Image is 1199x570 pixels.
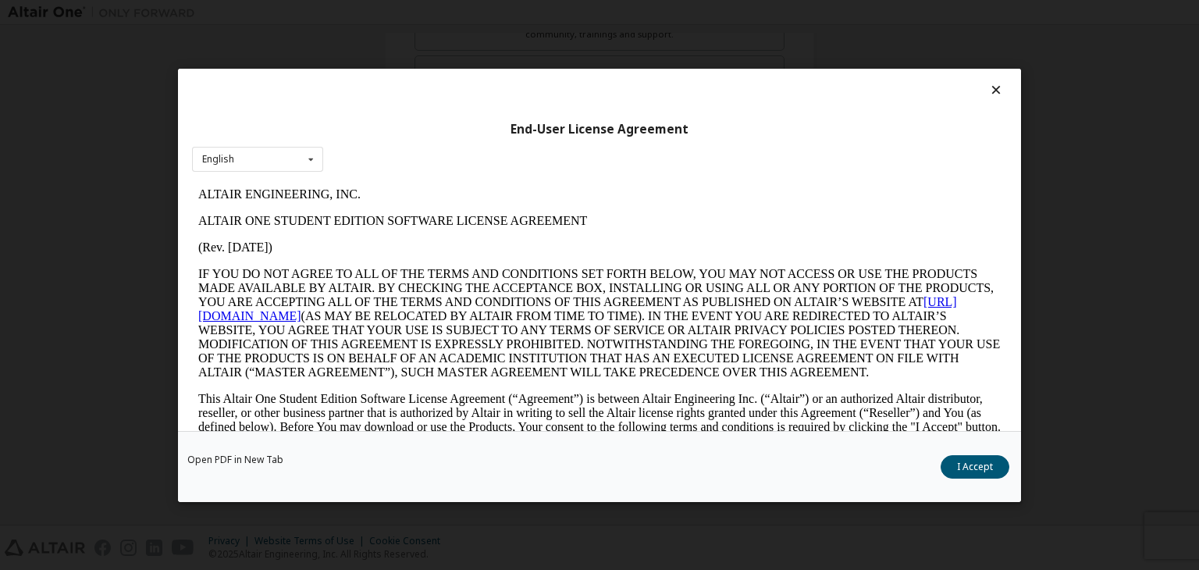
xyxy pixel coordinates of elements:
[6,211,809,267] p: This Altair One Student Edition Software License Agreement (“Agreement”) is between Altair Engine...
[941,455,1009,479] button: I Accept
[6,86,809,198] p: IF YOU DO NOT AGREE TO ALL OF THE TERMS AND CONDITIONS SET FORTH BELOW, YOU MAY NOT ACCESS OR USE...
[6,114,765,141] a: [URL][DOMAIN_NAME]
[6,6,809,20] p: ALTAIR ENGINEERING, INC.
[187,455,283,465] a: Open PDF in New Tab
[6,59,809,73] p: (Rev. [DATE])
[192,121,1007,137] div: End-User License Agreement
[202,155,234,164] div: English
[6,33,809,47] p: ALTAIR ONE STUDENT EDITION SOFTWARE LICENSE AGREEMENT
